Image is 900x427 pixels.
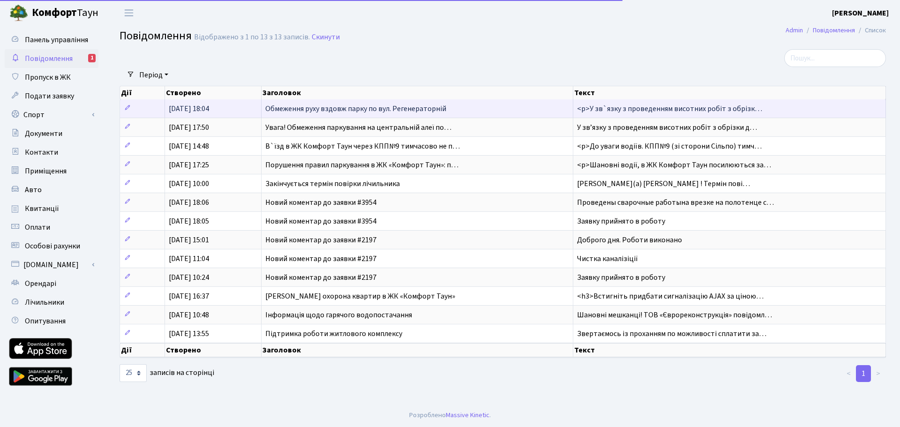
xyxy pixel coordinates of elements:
[5,143,98,162] a: Контакти
[165,343,262,357] th: Створено
[577,235,682,245] span: Доброго дня. Роботи виконано
[262,86,573,99] th: Заголовок
[265,310,412,320] span: Інформація щодо гарячого водопостачання
[117,5,141,21] button: Переключити навігацію
[120,364,147,382] select: записів на сторінці
[265,216,376,226] span: Новий коментар до заявки #3954
[169,160,209,170] span: [DATE] 17:25
[120,364,214,382] label: записів на сторінці
[832,8,889,18] b: [PERSON_NAME]
[169,254,209,264] span: [DATE] 11:04
[784,49,886,67] input: Пошук...
[169,291,209,301] span: [DATE] 16:37
[772,21,900,40] nav: breadcrumb
[577,104,762,114] span: <p>У зв`язку з проведенням висотних робіт з обрізк…
[786,25,803,35] a: Admin
[169,141,209,151] span: [DATE] 14:48
[25,185,42,195] span: Авто
[9,4,28,22] img: logo.png
[5,87,98,105] a: Подати заявку
[25,128,62,139] span: Документи
[577,272,665,283] span: Заявку прийнято в роботу
[573,86,886,99] th: Текст
[5,124,98,143] a: Документи
[446,410,489,420] a: Massive Kinetic
[577,160,771,170] span: <p>Шановні водії, в ЖК Комфорт Таун посилюються за…
[5,68,98,87] a: Пропуск в ЖК
[25,278,56,289] span: Орендарі
[265,291,455,301] span: [PERSON_NAME] охорона квартир в ЖК «Комфорт Таун»
[577,310,772,320] span: Шановні мешканці! ТОВ «Єврореконструкція» повідомл…
[25,203,59,214] span: Квитанції
[169,179,209,189] span: [DATE] 10:00
[135,67,172,83] a: Період
[265,197,376,208] span: Новий коментар до заявки #3954
[5,293,98,312] a: Лічильники
[5,162,98,180] a: Приміщення
[5,274,98,293] a: Орендарі
[25,166,67,176] span: Приміщення
[577,122,757,133] span: У звʼязку з проведенням висотних робіт з обрізки д…
[265,160,458,170] span: Порушення правил паркування в ЖК «Комфорт Таун»: п…
[5,199,98,218] a: Квитанції
[25,91,74,101] span: Подати заявку
[577,329,766,339] span: Звертаємось із проханням по можливості сплатити за…
[169,329,209,339] span: [DATE] 13:55
[169,104,209,114] span: [DATE] 18:04
[5,30,98,49] a: Панель управління
[169,272,209,283] span: [DATE] 10:24
[169,197,209,208] span: [DATE] 18:06
[5,312,98,330] a: Опитування
[813,25,855,35] a: Повідомлення
[265,179,400,189] span: Закінчується термін повірки лічильника
[88,54,96,62] div: 1
[577,179,750,189] span: [PERSON_NAME](а) [PERSON_NAME] ! Термін пові…
[25,72,71,82] span: Пропуск в ЖК
[25,222,50,232] span: Оплати
[120,86,165,99] th: Дії
[169,122,209,133] span: [DATE] 17:50
[577,141,762,151] span: <p>До уваги водіїв. КПП№9 (зі сторони Сільпо) тимч…
[5,237,98,255] a: Особові рахунки
[573,343,886,357] th: Текст
[265,141,460,151] span: В`їзд в ЖК Комфорт Таун через КПП№9 тимчасово не п…
[169,235,209,245] span: [DATE] 15:01
[25,316,66,326] span: Опитування
[120,28,192,44] span: Повідомлення
[265,122,451,133] span: Увага! Обмеження паркування на центральній алеї по…
[5,105,98,124] a: Спорт
[32,5,77,20] b: Комфорт
[5,180,98,199] a: Авто
[169,216,209,226] span: [DATE] 18:05
[5,218,98,237] a: Оплати
[577,254,638,264] span: Чистка каналізіції
[577,216,665,226] span: Заявку прийнято в роботу
[25,147,58,157] span: Контакти
[262,343,573,357] th: Заголовок
[409,410,491,420] div: Розроблено .
[25,297,64,307] span: Лічильники
[856,365,871,382] a: 1
[312,33,340,42] a: Скинути
[165,86,262,99] th: Створено
[577,291,764,301] span: <h3>Встигніть придбати сигналізацію AJAX за ціною…
[25,53,73,64] span: Повідомлення
[25,35,88,45] span: Панель управління
[265,104,446,114] span: Обмеження руху вздовж парку по вул. Регенераторній
[265,272,376,283] span: Новий коментар до заявки #2197
[194,33,310,42] div: Відображено з 1 по 13 з 13 записів.
[169,310,209,320] span: [DATE] 10:48
[832,7,889,19] a: [PERSON_NAME]
[265,254,376,264] span: Новий коментар до заявки #2197
[5,255,98,274] a: [DOMAIN_NAME]
[32,5,98,21] span: Таун
[25,241,80,251] span: Особові рахунки
[120,343,165,357] th: Дії
[5,49,98,68] a: Повідомлення1
[265,329,402,339] span: Підтримка роботи житлового комплексу
[577,197,774,208] span: Проведены сварочные работына врезке на полотенце с…
[855,25,886,36] li: Список
[265,235,376,245] span: Новий коментар до заявки #2197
